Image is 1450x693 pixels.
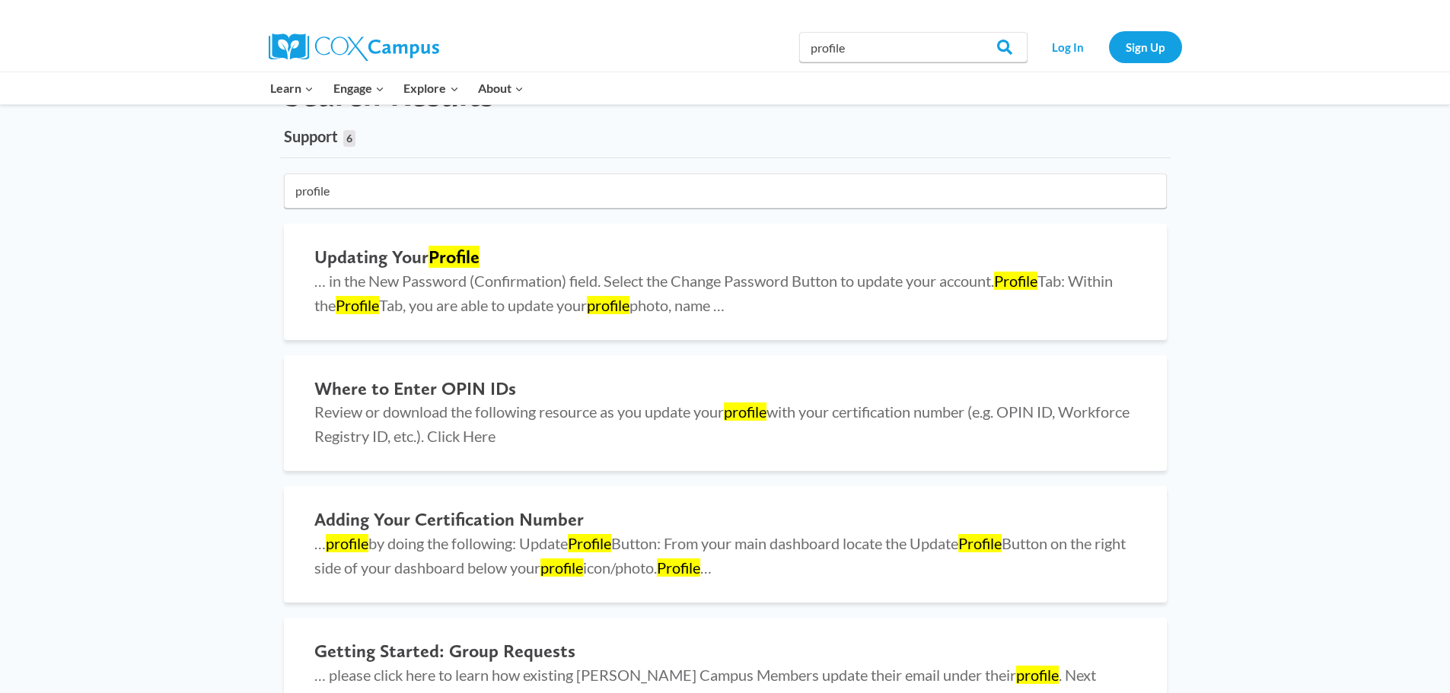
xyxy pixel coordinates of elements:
[284,224,1167,340] a: Updating YourProfile … in the New Password (Confirmation) field. Select the Change Password Butto...
[284,355,1167,472] a: Where to Enter OPIN IDs Review or download the following resource as you update yourprofilewith y...
[326,534,368,552] mark: profile
[1035,31,1101,62] a: Log In
[269,33,439,61] img: Cox Campus
[314,272,1113,314] span: … in the New Password (Confirmation) field. Select the Change Password Button to update your acco...
[394,72,469,104] button: Child menu of Explore
[336,296,379,314] mark: Profile
[1016,666,1059,684] mark: profile
[284,173,1167,208] input: Search for...
[587,296,629,314] mark: profile
[314,641,1136,663] h2: Getting Started: Group Requests
[314,509,1136,531] h2: Adding Your Certification Number
[958,534,1002,552] mark: Profile
[284,127,338,145] span: Support
[323,72,394,104] button: Child menu of Engage
[261,72,534,104] nav: Primary Navigation
[314,378,1136,400] h2: Where to Enter OPIN IDs
[568,534,611,552] mark: Profile
[657,558,700,577] mark: Profile
[724,402,766,421] mark: profile
[314,402,1130,445] span: Review or download the following resource as you update your with your certification number (e.g....
[1035,31,1182,62] nav: Secondary Navigation
[468,72,534,104] button: Child menu of About
[284,486,1167,602] a: Adding Your Certification Number …profileby doing the following: UpdateProfileButton: From your m...
[799,32,1028,62] input: Search Cox Campus
[343,130,355,147] span: 6
[314,534,1126,577] span: … by doing the following: Update Button: From your main dashboard locate the Update Button on the...
[1109,31,1182,62] a: Sign Up
[261,72,324,104] button: Child menu of Learn
[540,558,583,577] mark: profile
[994,272,1037,290] mark: Profile
[429,246,480,268] mark: Profile
[314,246,1136,269] h2: Updating Your
[284,115,355,157] a: Support6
